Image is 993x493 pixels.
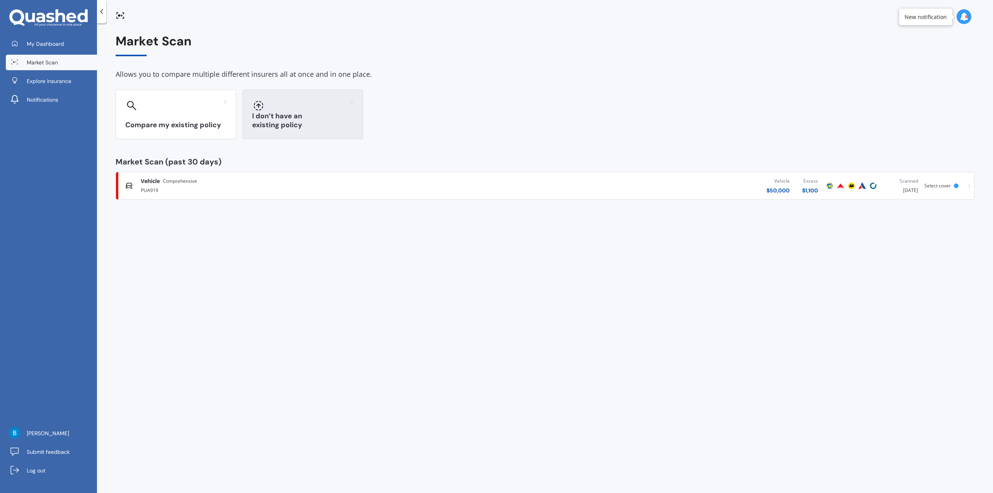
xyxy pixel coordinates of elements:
[163,177,197,185] span: Comprehensive
[885,177,918,194] div: [DATE]
[125,121,227,130] h3: Compare my existing policy
[885,177,918,185] div: Scanned
[27,429,69,437] span: [PERSON_NAME]
[825,181,834,190] img: Protecta
[6,444,97,460] a: Submit feedback
[802,177,818,185] div: Excess
[9,427,21,439] img: AATXAJw2npkH29ErhahoRlKwsCQLGCVvs9_RPryCOcwn=s96-c
[27,467,45,474] span: Log out
[141,177,160,185] span: Vehicle
[836,181,845,190] img: Provident
[27,40,64,48] span: My Dashboard
[116,34,974,56] div: Market Scan
[6,73,97,89] a: Explore insurance
[905,13,947,21] div: New notification
[6,426,97,441] a: [PERSON_NAME]
[6,55,97,70] a: Market Scan
[116,158,974,166] div: Market Scan (past 30 days)
[116,172,974,200] a: VehicleComprehensivePUA919Vehicle$50,000Excess$1,100ProtectaProvidentAAAutosureCoveScanned[DATE]S...
[6,92,97,107] a: Notifications
[766,187,790,194] div: $ 50,000
[858,181,867,190] img: Autosure
[847,181,856,190] img: AA
[27,448,70,456] span: Submit feedback
[141,185,475,194] div: PUA919
[6,463,97,478] a: Log out
[6,36,97,52] a: My Dashboard
[766,177,790,185] div: Vehicle
[27,77,71,85] span: Explore insurance
[27,96,58,104] span: Notifications
[252,112,353,130] h3: I don’t have an existing policy
[27,59,58,66] span: Market Scan
[924,182,951,189] span: Select cover
[802,187,818,194] div: $ 1,100
[116,69,974,80] div: Allows you to compare multiple different insurers all at once and in one place.
[868,181,878,190] img: Cove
